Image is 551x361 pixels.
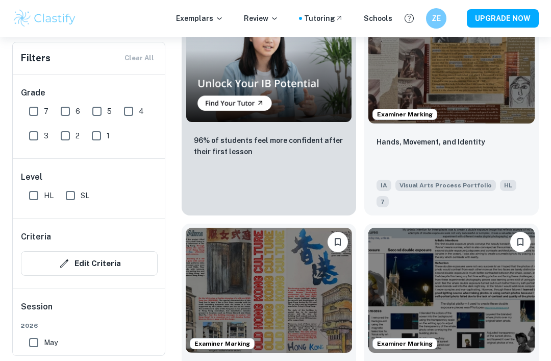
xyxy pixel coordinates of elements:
img: Clastify logo [12,8,77,29]
img: Visual Arts Process Portfolio IA example thumbnail: Artistic Exploration of Hong Kong Cultur [186,228,352,353]
p: Hands, Movement, and Identity [377,136,485,148]
span: 3 [44,130,48,141]
button: Help and Feedback [400,10,418,27]
span: 6 [76,106,80,117]
h6: Grade [21,87,158,99]
a: Schools [364,13,392,24]
span: HL [44,190,54,201]
span: 5 [107,106,112,117]
h6: ZE [431,13,442,24]
span: 7 [377,196,389,207]
span: Examiner Marking [190,339,254,348]
span: 2026 [21,321,158,330]
span: IA [377,180,391,191]
span: SL [81,190,89,201]
button: Edit Criteria [21,251,158,276]
img: Visual Arts Process Portfolio IA example thumbnail: Exploring Environmental Themes Through A [368,228,535,353]
span: 4 [139,106,144,117]
p: Review [244,13,279,24]
button: Bookmark [510,232,531,252]
span: 2 [76,130,80,141]
span: HL [500,180,516,191]
button: ZE [426,8,446,29]
h6: Criteria [21,231,51,243]
p: Exemplars [176,13,223,24]
button: UPGRADE NOW [467,9,539,28]
p: 96% of students feel more confident after their first lesson [194,135,344,157]
span: May [44,337,58,348]
span: Examiner Marking [373,110,437,119]
h6: Level [21,171,158,183]
h6: Session [21,301,158,321]
button: Bookmark [328,232,348,252]
span: 1 [107,130,110,141]
a: Tutoring [304,13,343,24]
span: Examiner Marking [373,339,437,348]
span: 7 [44,106,48,117]
h6: Filters [21,51,51,65]
span: Visual Arts Process Portfolio [395,180,496,191]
